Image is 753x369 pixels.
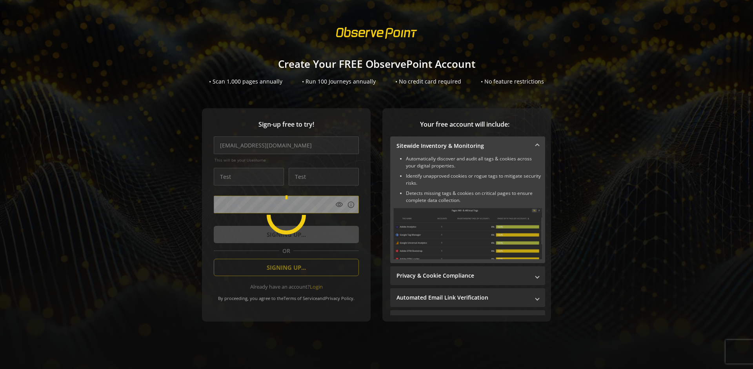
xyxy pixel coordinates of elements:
li: Automatically discover and audit all tags & cookies across your digital properties. [406,155,542,169]
mat-panel-title: Privacy & Cookie Compliance [397,272,529,280]
mat-panel-title: Automated Email Link Verification [397,294,529,302]
span: Your free account will include: [390,120,539,129]
div: • No feature restrictions [481,78,544,85]
img: Sitewide Inventory & Monitoring [393,208,542,259]
mat-panel-title: Sitewide Inventory & Monitoring [397,142,529,150]
div: By proceeding, you agree to the and . [214,290,359,301]
a: Privacy Policy [325,295,353,301]
div: • Run 100 Journeys annually [302,78,376,85]
div: • Scan 1,000 pages annually [209,78,282,85]
mat-expansion-panel-header: Performance Monitoring with Web Vitals [390,310,545,329]
div: • No credit card required [395,78,461,85]
mat-expansion-panel-header: Automated Email Link Verification [390,288,545,307]
li: Identify unapproved cookies or rogue tags to mitigate security risks. [406,173,542,187]
li: Detects missing tags & cookies on critical pages to ensure complete data collection. [406,190,542,204]
mat-expansion-panel-header: Sitewide Inventory & Monitoring [390,136,545,155]
span: Sign-up free to try! [214,120,359,129]
div: Sitewide Inventory & Monitoring [390,155,545,263]
mat-expansion-panel-header: Privacy & Cookie Compliance [390,266,545,285]
a: Terms of Service [284,295,317,301]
